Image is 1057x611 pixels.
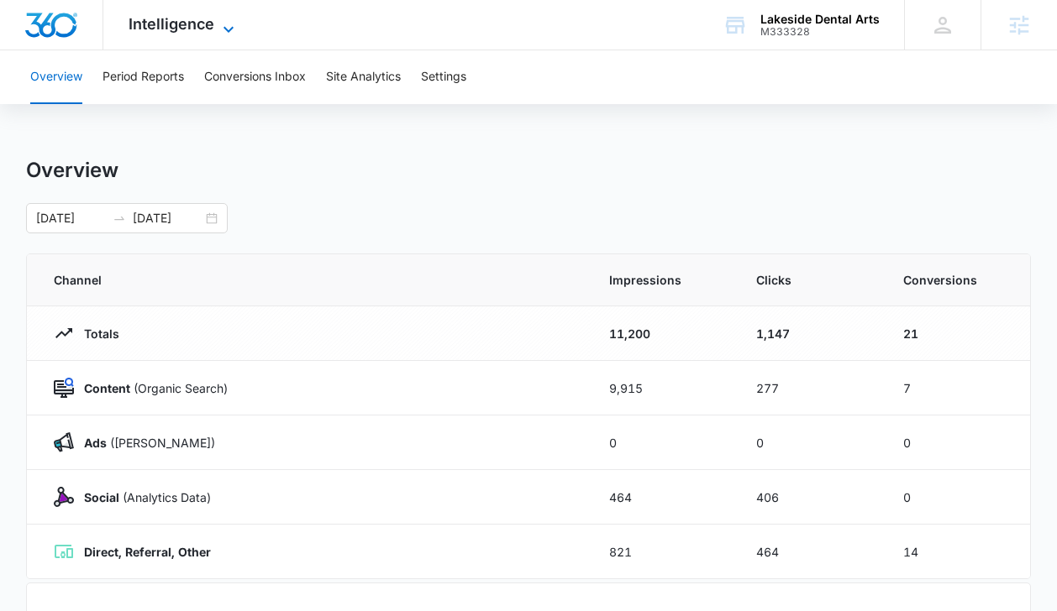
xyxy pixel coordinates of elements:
[113,211,126,225] span: to
[760,26,880,38] div: account id
[421,50,466,104] button: Settings
[84,545,211,559] strong: Direct, Referral, Other
[609,271,716,289] span: Impressions
[883,525,1030,579] td: 14
[736,361,883,415] td: 277
[756,271,863,289] span: Clicks
[129,15,214,33] span: Intelligence
[589,525,736,579] td: 821
[103,50,184,104] button: Period Reports
[54,432,74,452] img: Ads
[589,361,736,415] td: 9,915
[26,158,118,183] h1: Overview
[64,99,150,110] div: Domain Overview
[133,209,202,227] input: End date
[45,97,59,111] img: tab_domain_overview_orange.svg
[883,361,1030,415] td: 7
[84,490,119,504] strong: Social
[326,50,401,104] button: Site Analytics
[44,44,185,57] div: Domain: [DOMAIN_NAME]
[903,271,1003,289] span: Conversions
[736,470,883,525] td: 406
[883,470,1030,525] td: 0
[27,27,40,40] img: logo_orange.svg
[589,415,736,470] td: 0
[736,306,883,361] td: 1,147
[113,211,126,225] span: swap-right
[30,50,82,104] button: Overview
[54,271,568,289] span: Channel
[736,415,883,470] td: 0
[84,381,130,395] strong: Content
[74,434,215,452] p: ([PERSON_NAME])
[883,306,1030,361] td: 21
[74,488,211,506] p: (Analytics Data)
[36,209,106,227] input: Start date
[47,27,82,40] div: v 4.0.25
[27,44,40,57] img: website_grey.svg
[167,97,181,111] img: tab_keywords_by_traffic_grey.svg
[589,306,736,361] td: 11,200
[736,525,883,579] td: 464
[74,325,119,342] p: Totals
[883,415,1030,470] td: 0
[54,487,74,507] img: Social
[54,378,74,398] img: Content
[186,99,283,110] div: Keywords by Traffic
[204,50,306,104] button: Conversions Inbox
[74,379,228,397] p: (Organic Search)
[760,13,880,26] div: account name
[84,436,107,450] strong: Ads
[589,470,736,525] td: 464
